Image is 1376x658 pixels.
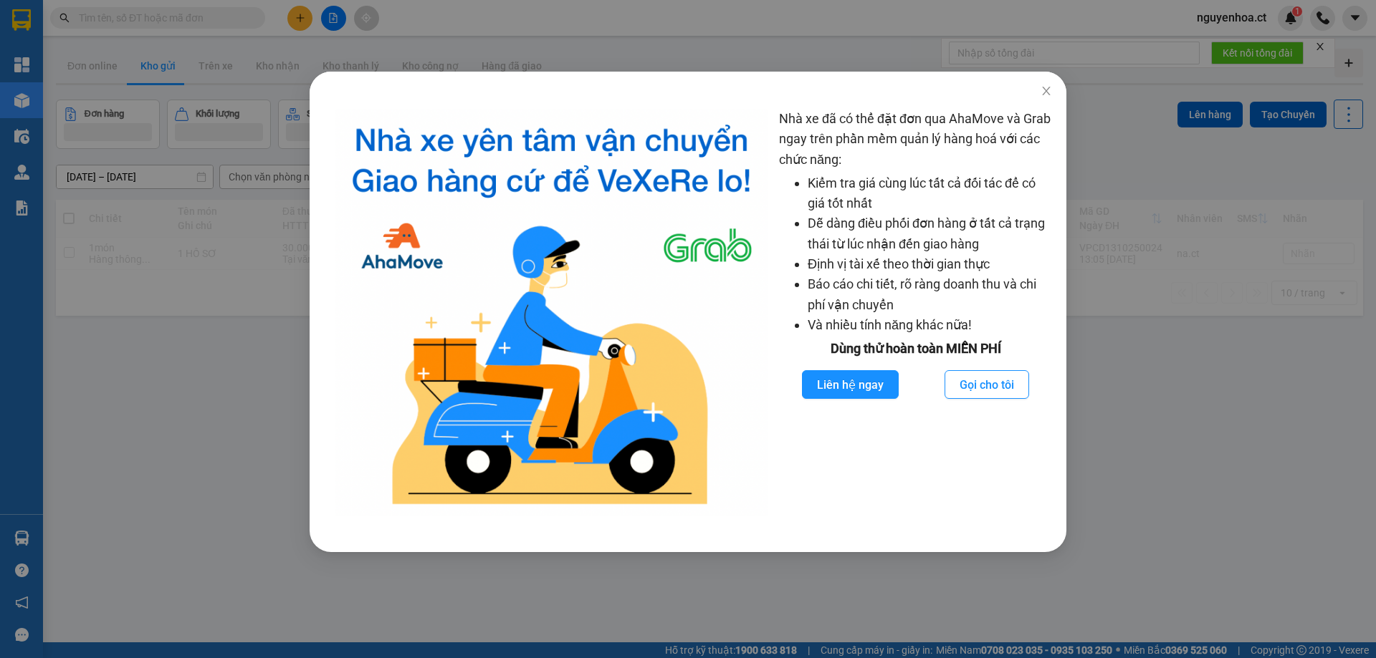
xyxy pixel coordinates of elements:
li: Dễ dàng điều phối đơn hàng ở tất cả trạng thái từ lúc nhận đến giao hàng [808,213,1052,254]
button: Liên hệ ngay [802,370,899,399]
span: Liên hệ ngay [817,376,884,394]
div: Nhà xe đã có thể đặt đơn qua AhaMove và Grab ngay trên phần mềm quản lý hàng hoá với các chức năng: [779,109,1052,516]
button: Gọi cho tôi [945,370,1029,399]
span: close [1041,85,1052,97]
li: Kiểm tra giá cùng lúc tất cả đối tác để có giá tốt nhất [808,173,1052,214]
li: Báo cáo chi tiết, rõ ràng doanh thu và chi phí vận chuyển [808,274,1052,315]
div: Dùng thử hoàn toàn MIỄN PHÍ [779,339,1052,359]
img: logo [335,109,768,516]
button: Close [1026,72,1066,112]
li: Định vị tài xế theo thời gian thực [808,254,1052,274]
li: Và nhiều tính năng khác nữa! [808,315,1052,335]
span: Gọi cho tôi [960,376,1014,394]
